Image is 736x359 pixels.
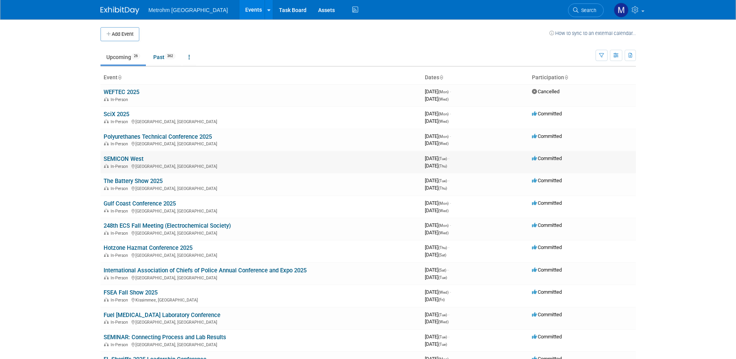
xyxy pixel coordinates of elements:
[438,223,449,228] span: (Mon)
[149,7,228,13] span: Metrohm [GEOGRAPHIC_DATA]
[425,89,451,94] span: [DATE]
[438,134,449,139] span: (Mon)
[425,222,451,228] span: [DATE]
[438,209,449,213] span: (Wed)
[111,231,130,236] span: In-Person
[104,178,163,185] a: The Battery Show 2025
[438,97,449,101] span: (Wed)
[104,298,109,301] img: In-Person Event
[425,163,447,169] span: [DATE]
[438,119,449,124] span: (Wed)
[104,296,419,303] div: Kissimmee, [GEOGRAPHIC_DATA]
[532,200,562,206] span: Committed
[438,290,449,295] span: (Wed)
[104,252,419,258] div: [GEOGRAPHIC_DATA], [GEOGRAPHIC_DATA]
[425,111,451,117] span: [DATE]
[104,334,226,341] a: SEMINAR: Connecting Process and Lab Results
[104,320,109,324] img: In-Person Event
[438,112,449,116] span: (Mon)
[425,274,447,280] span: [DATE]
[568,3,604,17] a: Search
[104,119,109,123] img: In-Person Event
[111,275,130,281] span: In-Person
[132,53,140,59] span: 26
[104,275,109,279] img: In-Person Event
[422,71,529,84] th: Dates
[100,50,146,64] a: Upcoming26
[438,253,446,257] span: (Sat)
[425,178,449,183] span: [DATE]
[104,133,212,140] a: Polyurethanes Technical Conference 2025
[425,200,451,206] span: [DATE]
[111,320,130,325] span: In-Person
[104,342,109,346] img: In-Person Event
[532,89,559,94] span: Cancelled
[425,289,451,295] span: [DATE]
[165,53,175,59] span: 362
[532,155,562,161] span: Committed
[104,319,419,325] div: [GEOGRAPHIC_DATA], [GEOGRAPHIC_DATA]
[532,289,562,295] span: Committed
[104,244,192,251] a: Hotzone Hazmat Conference 2025
[447,267,449,273] span: -
[438,275,447,280] span: (Tue)
[104,341,419,347] div: [GEOGRAPHIC_DATA], [GEOGRAPHIC_DATA]
[111,97,130,102] span: In-Person
[104,200,176,207] a: Gulf Coast Conference 2025
[438,90,449,94] span: (Mon)
[614,3,629,17] img: Michelle Simoes
[118,74,121,80] a: Sort by Event Name
[425,334,449,340] span: [DATE]
[532,312,562,317] span: Committed
[438,335,447,339] span: (Tue)
[425,252,446,258] span: [DATE]
[425,319,449,324] span: [DATE]
[438,186,447,190] span: (Thu)
[532,334,562,340] span: Committed
[532,267,562,273] span: Committed
[104,274,419,281] div: [GEOGRAPHIC_DATA], [GEOGRAPHIC_DATA]
[147,50,181,64] a: Past362
[532,133,562,139] span: Committed
[104,164,109,168] img: In-Person Event
[532,178,562,183] span: Committed
[438,320,449,324] span: (Wed)
[111,298,130,303] span: In-Person
[438,157,447,161] span: (Tue)
[425,185,447,191] span: [DATE]
[111,164,130,169] span: In-Person
[450,200,451,206] span: -
[104,97,109,101] img: In-Person Event
[425,267,449,273] span: [DATE]
[425,140,449,146] span: [DATE]
[448,312,449,317] span: -
[104,230,419,236] div: [GEOGRAPHIC_DATA], [GEOGRAPHIC_DATA]
[104,289,158,296] a: FSEA Fall Show 2025
[438,298,445,302] span: (Fri)
[111,186,130,191] span: In-Person
[100,7,139,14] img: ExhibitDay
[425,118,449,124] span: [DATE]
[104,222,231,229] a: 248th ECS Fall Meeting (Electrochemical Society)
[578,7,596,13] span: Search
[450,222,451,228] span: -
[532,111,562,117] span: Committed
[425,230,449,235] span: [DATE]
[529,71,636,84] th: Participation
[448,334,449,340] span: -
[438,342,447,347] span: (Tue)
[104,140,419,146] div: [GEOGRAPHIC_DATA], [GEOGRAPHIC_DATA]
[438,231,449,235] span: (Wed)
[438,179,447,183] span: (Tue)
[450,89,451,94] span: -
[104,163,419,169] div: [GEOGRAPHIC_DATA], [GEOGRAPHIC_DATA]
[104,312,220,319] a: Fuel [MEDICAL_DATA] Laboratory Conference
[111,141,130,146] span: In-Person
[450,111,451,117] span: -
[111,253,130,258] span: In-Person
[111,342,130,347] span: In-Person
[425,96,449,102] span: [DATE]
[100,27,139,41] button: Add Event
[104,231,109,235] img: In-Person Event
[438,201,449,206] span: (Mon)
